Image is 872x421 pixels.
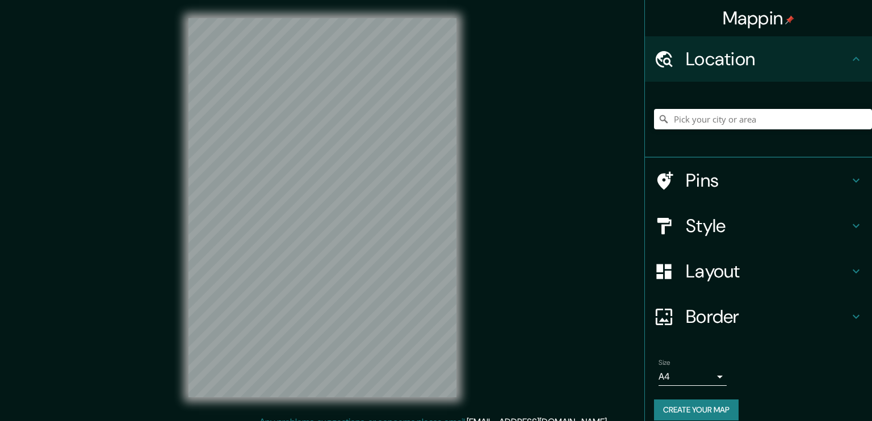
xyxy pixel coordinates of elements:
div: Style [645,203,872,249]
button: Create your map [654,399,739,420]
div: Location [645,36,872,82]
input: Pick your city or area [654,109,872,129]
h4: Style [686,214,849,237]
h4: Border [686,305,849,328]
h4: Location [686,48,849,70]
div: Border [645,294,872,339]
img: pin-icon.png [785,15,794,24]
div: Pins [645,158,872,203]
h4: Pins [686,169,849,192]
div: A4 [659,368,727,386]
canvas: Map [188,18,456,397]
div: Layout [645,249,872,294]
iframe: Help widget launcher [771,377,860,409]
h4: Layout [686,260,849,283]
label: Size [659,358,670,368]
h4: Mappin [723,7,795,30]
